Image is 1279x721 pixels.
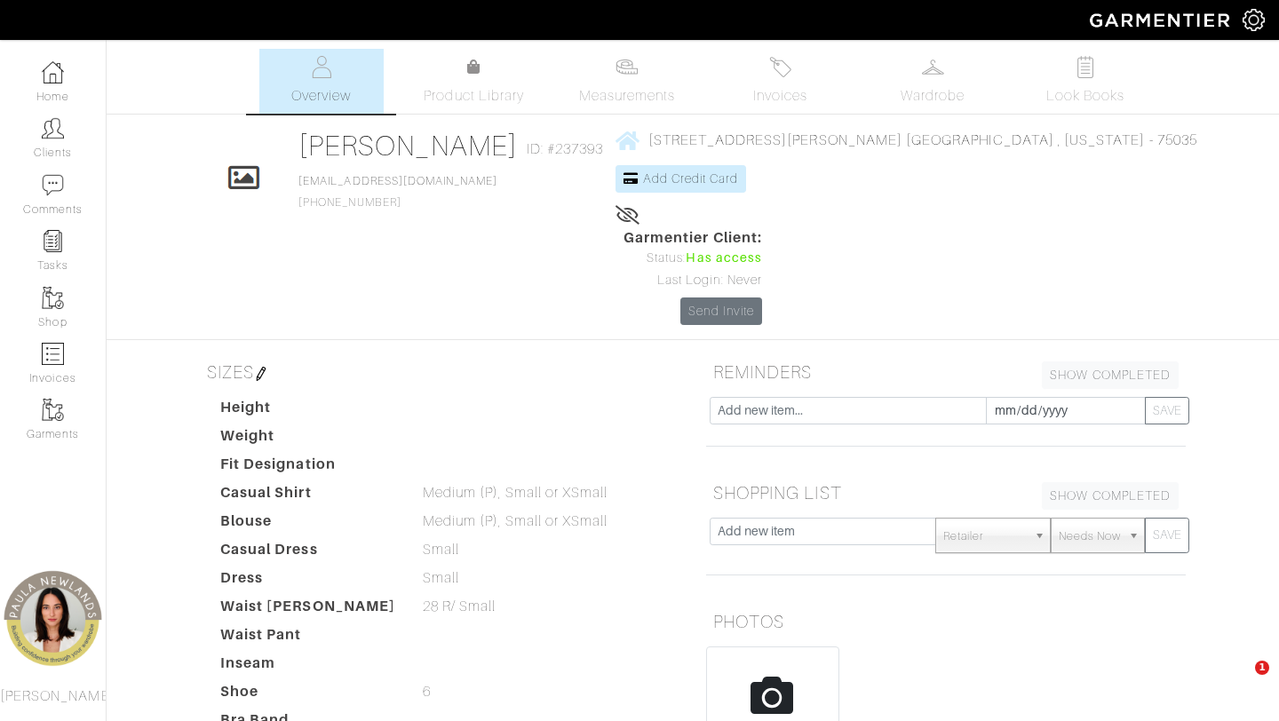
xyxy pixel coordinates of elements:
span: Overview [291,85,351,107]
div: Last Login: Never [624,271,762,290]
img: garments-icon-b7da505a4dc4fd61783c78ac3ca0ef83fa9d6f193b1c9dc38574b1d14d53ca28.png [42,287,64,309]
span: Invoices [753,85,807,107]
a: Measurements [565,49,690,114]
span: Small [423,567,459,589]
div: Status: [624,249,762,268]
a: Overview [259,49,384,114]
span: Add Credit Card [643,171,739,186]
span: Retailer [943,519,1027,554]
dt: Fit Designation [207,454,409,482]
img: basicinfo-40fd8af6dae0f16599ec9e87c0ef1c0a1fdea2edbe929e3d69a839185d80c458.svg [310,56,332,78]
dt: Waist [PERSON_NAME] [207,596,409,624]
dt: Height [207,397,409,425]
iframe: Intercom live chat [1219,661,1261,703]
input: Add new item... [710,397,987,424]
span: 28 R/ Small [423,596,497,617]
span: 6 [423,681,431,702]
a: [STREET_ADDRESS][PERSON_NAME] [GEOGRAPHIC_DATA] , [US_STATE] - 75035 [616,129,1196,151]
span: Medium (P), Small or XSmall [423,511,608,532]
h5: SIZES [200,354,679,390]
a: [PERSON_NAME] [298,130,518,162]
span: 1 [1255,661,1269,675]
dt: Weight [207,425,409,454]
img: clients-icon-6bae9207a08558b7cb47a8932f037763ab4055f8c8b6bfacd5dc20c3e0201464.png [42,117,64,139]
a: SHOW COMPLETED [1042,361,1179,389]
button: SAVE [1145,397,1189,424]
a: Product Library [412,57,536,107]
input: Add new item [710,518,936,545]
img: garmentier-logo-header-white-b43fb05a5012e4ada735d5af1a66efaba907eab6374d6393d1fbf88cb4ef424d.png [1081,4,1243,36]
img: garments-icon-b7da505a4dc4fd61783c78ac3ca0ef83fa9d6f193b1c9dc38574b1d14d53ca28.png [42,399,64,421]
img: gear-icon-white-bd11855cb880d31180b6d7d6211b90ccbf57a29d726f0c71d8c61bd08dd39cc2.png [1243,9,1265,31]
a: Add Credit Card [616,165,746,193]
img: todo-9ac3debb85659649dc8f770b8b6100bb5dab4b48dedcbae339e5042a72dfd3cc.svg [1075,56,1097,78]
dt: Shoe [207,681,409,709]
span: Measurements [579,85,676,107]
img: measurements-466bbee1fd09ba9460f595b01e5d73f9e2bff037440d3c8f018324cb6cdf7a4a.svg [616,56,638,78]
img: pen-cf24a1663064a2ec1b9c1bd2387e9de7a2fa800b781884d57f21acf72779bad2.png [254,367,268,381]
img: orders-27d20c2124de7fd6de4e0e44c1d41de31381a507db9b33961299e4e07d508b8c.svg [769,56,791,78]
a: Wardrobe [870,49,995,114]
a: Look Books [1023,49,1148,114]
a: [EMAIL_ADDRESS][DOMAIN_NAME] [298,175,497,187]
h5: PHOTOS [706,604,1186,639]
span: Needs Now [1059,519,1121,554]
span: Look Books [1046,85,1125,107]
button: SAVE [1145,518,1189,553]
span: [STREET_ADDRESS][PERSON_NAME] [GEOGRAPHIC_DATA] , [US_STATE] - 75035 [648,132,1197,148]
span: Product Library [424,85,524,107]
h5: REMINDERS [706,354,1186,390]
dt: Blouse [207,511,409,539]
img: dashboard-icon-dbcd8f5a0b271acd01030246c82b418ddd0df26cd7fceb0bd07c9910d44c42f6.png [42,61,64,83]
span: ID: #237393 [527,139,604,160]
span: Garmentier Client: [624,227,762,249]
img: wardrobe-487a4870c1b7c33e795ec22d11cfc2ed9d08956e64fb3008fe2437562e282088.svg [922,56,944,78]
a: Send Invite [680,297,762,325]
span: [PHONE_NUMBER] [298,175,497,209]
span: Small [423,539,459,560]
dt: Dress [207,567,409,596]
dt: Waist Pant [207,624,409,653]
dt: Inseam [207,653,409,681]
span: Wardrobe [901,85,965,107]
img: comment-icon-a0a6a9ef722e966f86d9cbdc48e553b5cf19dbc54f86b18d962a5391bc8f6eb6.png [42,174,64,196]
dt: Casual Dress [207,539,409,567]
a: Invoices [718,49,842,114]
span: Has access [686,249,762,268]
a: SHOW COMPLETED [1042,482,1179,510]
span: Medium (P), Small or XSmall [423,482,608,503]
h5: SHOPPING LIST [706,475,1186,511]
img: orders-icon-0abe47150d42831381b5fb84f609e132dff9fe21cb692f30cb5eec754e2cba89.png [42,343,64,365]
dt: Casual Shirt [207,482,409,511]
img: reminder-icon-8004d30b9f0a5d33ae49ab947aed9ed385cf756f9e5892f1edd6e32f2345188e.png [42,230,64,252]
